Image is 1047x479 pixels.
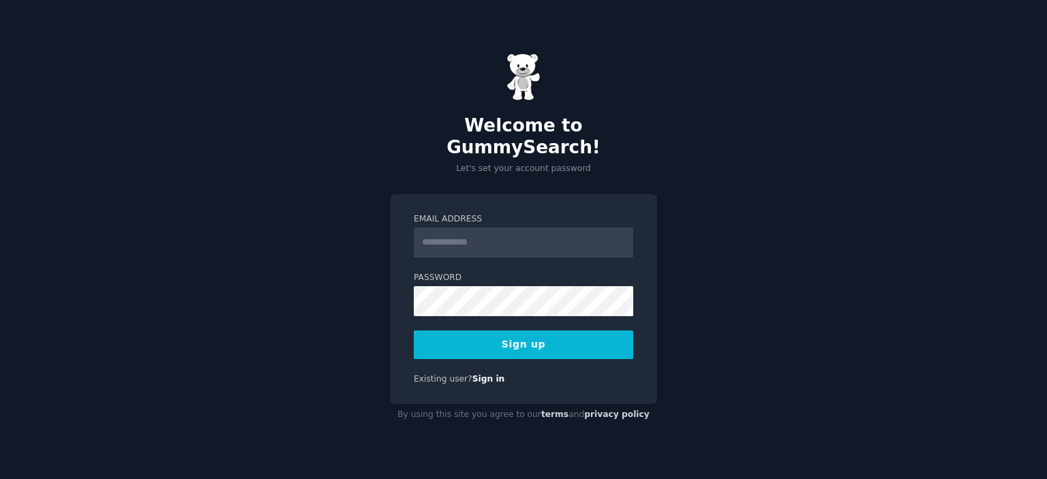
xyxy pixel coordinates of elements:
h2: Welcome to GummySearch! [390,115,657,158]
img: Gummy Bear [506,53,541,101]
a: privacy policy [584,410,650,419]
button: Sign up [414,330,633,359]
p: Let's set your account password [390,163,657,175]
div: By using this site you agree to our and [390,404,657,426]
label: Email Address [414,213,633,226]
a: Sign in [472,374,505,384]
span: Existing user? [414,374,472,384]
a: terms [541,410,568,419]
label: Password [414,272,633,284]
